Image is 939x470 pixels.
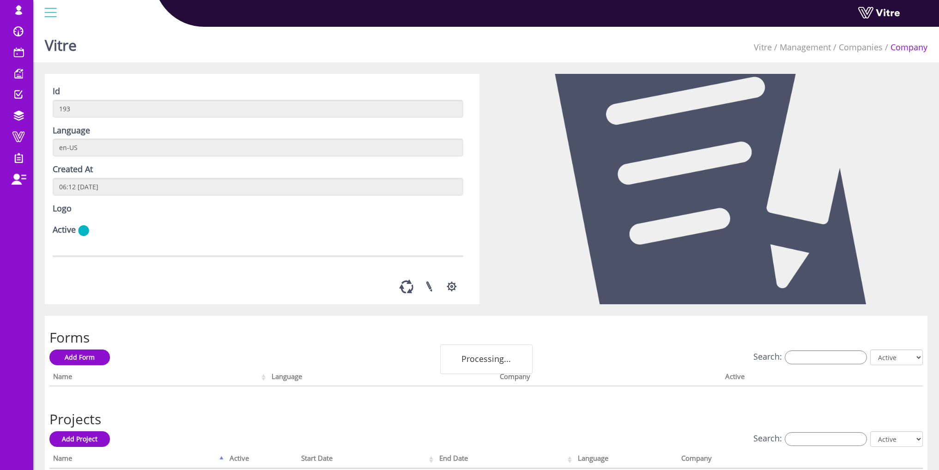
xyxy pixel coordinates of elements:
a: Vitre [754,42,772,53]
th: Name [49,369,268,387]
li: Management [772,42,831,54]
th: Language [574,451,678,469]
label: Logo [53,203,72,215]
span: Add Form [65,353,95,362]
img: yes [78,225,89,236]
div: Processing... [440,344,533,374]
th: Company [496,369,721,387]
a: Companies [839,42,883,53]
th: End Date: activate to sort column ascending [436,451,574,469]
label: Search: [753,350,867,364]
span: Add Project [62,434,97,443]
h2: Projects [49,411,923,427]
th: Start Date: activate to sort column ascending [297,451,436,469]
th: Active [721,369,879,387]
input: Search: [785,432,867,446]
label: Language [53,125,90,137]
th: Company [678,451,781,469]
label: Active [53,224,76,236]
a: Add Form [49,349,110,365]
li: Company [883,42,927,54]
label: Created At [53,163,93,175]
th: Active [226,451,297,469]
th: Name: activate to sort column descending [49,451,226,469]
h1: Vitre [45,23,77,62]
input: Search: [785,350,867,364]
h2: Forms [49,330,923,345]
a: Add Project [49,431,110,447]
label: Id [53,85,60,97]
label: Search: [753,432,867,446]
th: Language [268,369,496,387]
